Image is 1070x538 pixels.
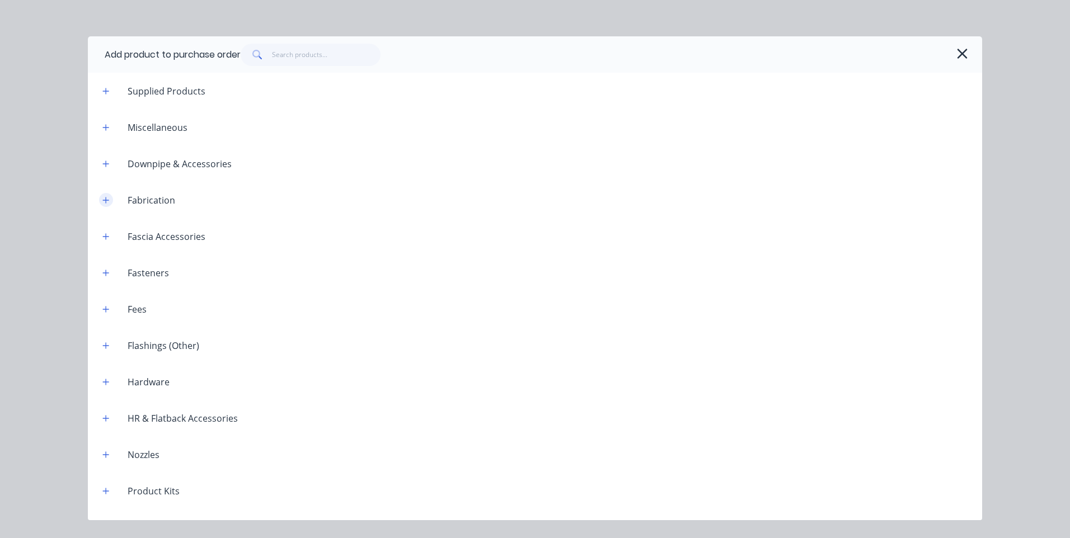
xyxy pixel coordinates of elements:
[119,412,247,425] div: HR & Flatback Accessories
[119,194,184,207] div: Fabrication
[119,339,208,352] div: Flashings (Other)
[119,375,179,389] div: Hardware
[119,266,178,280] div: Fasteners
[119,84,214,98] div: Supplied Products
[119,448,168,461] div: Nozzles
[119,484,189,498] div: Product Kits
[272,44,381,66] input: Search products...
[119,157,241,171] div: Downpipe & Accessories
[119,230,214,243] div: Fascia Accessories
[105,48,241,62] div: Add product to purchase order
[119,303,156,316] div: Fees
[119,121,196,134] div: Miscellaneous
